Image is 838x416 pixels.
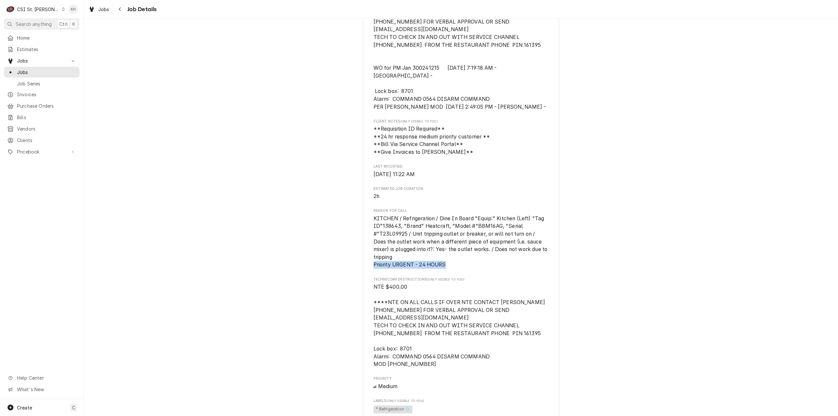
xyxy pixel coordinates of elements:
span: Invoices [17,91,76,98]
span: Help Center [17,374,76,381]
span: Purchase Orders [17,102,76,109]
a: Go to Pricebook [4,146,80,157]
span: ² Refrigeration ❄️ [373,406,413,413]
a: Invoices [4,89,80,100]
div: Kelsey Hetlage's Avatar [69,5,78,14]
span: Jobs [17,57,66,64]
span: Estimated Job Duration [373,192,549,200]
span: What's New [17,386,76,393]
div: Last Modified [373,164,549,178]
span: Bills [17,114,76,121]
a: Vendors [4,123,80,134]
span: Clients [17,137,76,144]
div: Reason For Call [373,208,549,269]
a: Jobs [86,4,112,15]
div: CSI St. [PERSON_NAME] [17,6,60,13]
span: **Requisition ID Required** **24 hr response medium priority customer ** **Bill Via Service Chann... [373,126,490,155]
span: Reason For Call [373,215,549,269]
span: Ctrl [59,21,68,27]
span: Priority [373,383,549,390]
span: Estimated Job Duration [373,186,549,191]
span: MOD [PHONE_NUMBER] ****NTE ON ALL CALLS IF OVER NTE CONTACT [PERSON_NAME] [PHONE_NUMBER] FOR VERB... [373,3,547,110]
span: Create [17,405,32,410]
span: Search anything [16,21,52,27]
span: Jobs [98,6,109,13]
span: Home [17,34,76,41]
div: KH [69,5,78,14]
div: Priority [373,376,549,390]
div: Estimated Job Duration [373,186,549,200]
span: Last Modified [373,164,549,169]
span: [object Object] [373,405,549,414]
a: Go to Help Center [4,372,80,383]
span: [object Object] [373,283,549,368]
button: Search anythingCtrlK [4,18,80,30]
a: Go to What's New [4,384,80,395]
a: Purchase Orders [4,100,80,111]
span: KITCHEN / Refrigeration / Dine In Board "Equip:" Kitchen (Left) "Tag ID"138643, "Brand" Heatcraft... [373,215,549,268]
span: Job Series [17,80,76,87]
span: Last Modified [373,171,549,178]
span: Pricebook [17,148,66,155]
div: [object Object] [373,277,549,368]
span: C [72,404,75,411]
span: Job Details [125,5,157,14]
a: Go to Jobs [4,55,80,66]
a: Bills [4,112,80,123]
button: Navigate back [115,4,125,14]
span: Technician Instructions [373,277,549,282]
span: [object Object] [373,2,549,111]
span: Estimates [17,46,76,53]
span: Priority [373,376,549,381]
div: [object Object] [373,398,549,414]
span: [DATE] 11:22 AM [373,171,415,177]
span: [object Object] [373,125,549,156]
div: [object Object] [373,119,549,156]
div: CSI St. Louis's Avatar [6,5,15,14]
div: C [6,5,15,14]
span: (Only Visible to You) [387,399,424,403]
a: Jobs [4,67,80,78]
a: Estimates [4,44,80,55]
a: Clients [4,135,80,146]
span: Reason For Call [373,208,549,213]
a: Home [4,32,80,43]
a: Job Series [4,78,80,89]
span: Client Notes [373,119,549,124]
span: K [72,21,75,27]
div: Medium [373,383,549,390]
span: NTE $400.00 ****NTE ON ALL CALLS IF OVER NTE CONTACT [PERSON_NAME] [PHONE_NUMBER] FOR VERBAL APPR... [373,284,547,367]
span: (Only Visible to You) [400,119,437,123]
span: Vendors [17,125,76,132]
span: 2h [373,193,379,199]
span: (Only Visible to You) [427,278,464,281]
span: Labels [373,398,549,404]
span: Jobs [17,69,76,76]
